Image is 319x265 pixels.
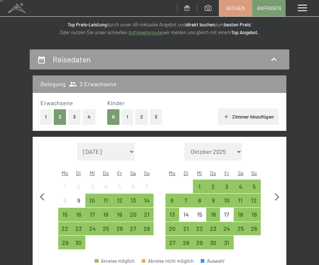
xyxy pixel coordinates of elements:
[248,184,260,196] div: 5
[238,170,243,176] abbr: Samstag
[165,236,179,249] div: Anreise möglich
[58,208,72,222] div: Mon Sep 15 2025
[248,226,260,238] div: 26
[85,222,99,236] div: Anreise möglich
[99,208,113,222] div: Thu Sep 18 2025
[234,222,247,236] div: Anreise möglich
[165,222,179,236] div: Anreise möglich
[99,194,113,207] div: Anreise möglich
[193,180,207,193] div: Wed Oct 01 2025
[140,208,154,222] div: Anreise möglich
[166,240,178,252] div: 27
[234,222,247,236] div: Sat Oct 25 2025
[58,194,72,207] div: Mon Sep 08 2025
[85,208,99,222] div: Wed Sep 17 2025
[99,222,113,236] div: Thu Sep 25 2025
[142,259,194,264] div: Abreise nicht möglich
[140,222,154,236] div: Sun Sep 28 2025
[58,180,72,193] div: Anreise nicht möglich
[144,170,150,176] abbr: Sonntag
[58,208,72,222] div: Anreise möglich
[40,80,66,88] h3: Belegung
[165,236,179,249] div: Mon Oct 27 2025
[179,236,193,249] div: Tue Oct 28 2025
[40,99,73,106] span: Erwachsene
[220,208,234,222] div: Fri Oct 17 2025
[220,222,234,236] div: Fri Oct 24 2025
[58,222,72,236] div: Mon Sep 22 2025
[234,180,247,193] div: Sat Oct 04 2025
[179,222,193,236] div: Anreise möglich
[180,226,192,238] div: 21
[140,180,154,193] div: Sun Sep 07 2025
[234,226,247,238] div: 25
[206,194,220,207] div: Anreise möglich
[234,208,247,222] div: Anreise möglich
[72,194,85,207] div: Anreise nicht möglich
[54,109,66,125] button: 2
[221,197,233,210] div: 10
[95,259,135,264] div: Anreise möglich
[126,222,140,236] div: Anreise möglich
[85,180,99,193] div: Wed Sep 03 2025
[85,194,99,207] div: Anreise möglich
[127,211,139,224] div: 20
[100,211,112,224] div: 18
[220,222,234,236] div: Anreise möglich
[99,180,113,193] div: Anreise nicht möglich
[140,180,154,193] div: Anreise nicht möglich
[34,143,50,250] button: Vorheriger Monat
[166,211,178,224] div: 13
[126,180,140,193] div: Sat Sep 06 2025
[114,184,126,196] div: 5
[166,226,178,238] div: 20
[165,194,179,207] div: Anreise möglich
[100,226,112,238] div: 25
[194,226,206,238] div: 22
[169,170,175,176] abbr: Montag
[234,184,247,196] div: 4
[62,170,68,176] abbr: Montag
[221,184,233,196] div: 3
[107,109,119,125] button: 0
[72,208,85,222] div: Anreise möglich
[99,222,113,236] div: Anreise möglich
[53,55,91,64] h2: Reisedaten
[179,194,193,207] div: Tue Oct 07 2025
[126,208,140,222] div: Anreise möglich
[224,170,229,176] abbr: Freitag
[184,170,188,176] abbr: Dienstag
[72,222,85,236] div: Anreise möglich
[72,240,85,252] div: 30
[72,208,85,222] div: Tue Sep 16 2025
[248,211,260,224] div: 19
[127,184,139,196] div: 6
[140,222,154,236] div: Anreise möglich
[114,226,126,238] div: 26
[269,143,285,250] button: Nächster Monat
[76,170,81,176] abbr: Dienstag
[127,226,139,238] div: 27
[193,222,207,236] div: Wed Oct 22 2025
[86,211,98,224] div: 17
[206,180,220,193] div: Thu Oct 02 2025
[140,208,154,222] div: Sun Sep 21 2025
[113,222,126,236] div: Anreise möglich
[193,208,207,222] div: Anreise nicht möglich
[103,170,109,176] abbr: Donnerstag
[141,197,153,210] div: 14
[166,197,178,210] div: 6
[247,180,261,193] div: Anreise möglich
[194,197,206,210] div: 8
[234,197,247,210] div: 11
[126,222,140,236] div: Sat Sep 27 2025
[234,194,247,207] div: Sat Oct 11 2025
[100,184,112,196] div: 4
[165,222,179,236] div: Mon Oct 20 2025
[193,194,207,207] div: Anreise möglich
[193,222,207,236] div: Anreise möglich
[30,21,289,36] p: durch unser All-inklusive Angebot und zum ! Oder nutzen Sie unser schnelles wir melden uns gleich...
[179,194,193,207] div: Anreise möglich
[247,222,261,236] div: Sun Oct 26 2025
[248,197,260,210] div: 12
